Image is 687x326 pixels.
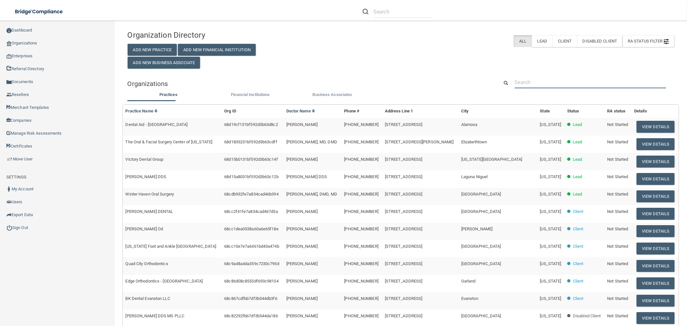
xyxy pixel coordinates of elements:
input: Search [515,76,666,88]
span: [PERSON_NAME] DDS MS PLLC [126,313,185,318]
p: Lead [573,190,582,198]
span: [PERSON_NAME], MD, DMD [286,139,337,144]
span: [PHONE_NUMBER] [344,296,378,301]
button: View Details [636,190,674,202]
span: 68d15a8031bf592d3b63c12b [224,174,278,179]
span: Edge Orthodontics - [GEOGRAPHIC_DATA] [126,279,203,283]
li: Practices [128,91,210,100]
span: [PERSON_NAME] [286,209,318,214]
span: [PERSON_NAME] [286,313,318,318]
img: icon-documents.8dae5593.png [6,80,12,85]
span: 68d15b0131bf592d3b63c14f [224,157,278,162]
span: 68cc10e7e7a6461bd43a474b [224,244,279,249]
span: [PERSON_NAME] [461,226,492,231]
span: [PHONE_NUMBER] [344,261,378,266]
p: Client [573,295,584,302]
button: View Details [636,156,674,168]
label: Disabled Client [577,35,623,47]
span: Financial Institutions [231,92,270,97]
label: All [514,35,531,47]
label: Business Associates [295,91,370,99]
p: Disabled Client [573,312,601,320]
span: [PERSON_NAME] [286,122,318,127]
span: [STREET_ADDRESS] [385,226,423,231]
span: 68c86d08c8555df693c98104 [224,279,278,283]
span: BK Dental Evanston LLC [126,296,170,301]
span: [GEOGRAPHIC_DATA] [461,209,501,214]
button: View Details [636,173,674,185]
th: State [538,105,565,118]
img: enterprise.0d942306.png [6,54,12,59]
th: Phone # [341,105,382,118]
label: Financial Institutions [213,91,288,99]
span: RA Status Filter [628,39,669,43]
span: [PHONE_NUMBER] [344,226,378,231]
span: 68d19cf131bf592d3b63d8c2 [224,122,278,127]
span: Business Associates [313,92,352,97]
span: Dental Aid - [GEOGRAPHIC_DATA] [126,122,188,127]
img: ic_dashboard_dark.d01f4a41.png [6,28,12,33]
span: [PERSON_NAME] DDS [126,174,167,179]
span: [PHONE_NUMBER] [344,209,378,214]
li: Financial Institutions [209,91,291,100]
span: [PERSON_NAME] [286,226,318,231]
label: Client [552,35,577,47]
span: [PHONE_NUMBER] [344,157,378,162]
span: Victory Dental Group [126,157,164,162]
span: Not Started [607,139,628,144]
a: Practice Name [126,109,158,113]
span: [STREET_ADDRESS] [385,192,423,197]
span: [US_STATE] [540,226,561,231]
button: Add New Business Associate [128,57,200,69]
span: [PHONE_NUMBER] [344,192,378,197]
span: [US_STATE] [540,313,561,318]
th: RA status [605,105,632,118]
span: Not Started [607,226,628,231]
span: [PERSON_NAME], DMD, MD [286,192,337,197]
span: Laguna Niguel [461,174,488,179]
li: Business Associate [291,91,374,100]
span: [PERSON_NAME] [286,279,318,283]
span: [STREET_ADDRESS][PERSON_NAME] [385,139,454,144]
button: View Details [636,121,674,133]
label: Lead [532,35,552,47]
button: View Details [636,277,674,289]
label: Practices [131,91,206,99]
span: [PERSON_NAME] [286,157,318,162]
button: View Details [636,260,674,272]
img: ic_reseller.de258add.png [6,92,12,97]
span: 68c9a48a4da359c7230c795d [224,261,279,266]
th: City [459,105,538,118]
span: [STREET_ADDRESS] [385,313,423,318]
button: View Details [636,312,674,324]
button: View Details [636,225,674,237]
span: Not Started [607,261,628,266]
p: Client [573,225,584,233]
span: [PHONE_NUMBER] [344,139,378,144]
span: [US_STATE] [540,157,561,162]
p: Client [573,260,584,268]
span: Quad City Orthodontics [126,261,168,266]
span: Garland [461,279,476,283]
span: [GEOGRAPHIC_DATA] [461,261,501,266]
span: 68cc2f41fe7a834cad467d3a [224,209,278,214]
span: [PHONE_NUMBER] [344,279,378,283]
button: View Details [636,208,674,220]
span: Not Started [607,296,628,301]
span: [US_STATE] [540,279,561,283]
h5: Organizations [128,80,489,87]
span: [US_STATE] [540,122,561,127]
span: [PERSON_NAME] DDS [286,174,327,179]
span: Not Started [607,174,628,179]
p: Client [573,208,584,216]
span: [PERSON_NAME] [286,244,318,249]
p: Lead [573,138,582,146]
span: [STREET_ADDRESS] [385,174,423,179]
p: Lead [573,173,582,181]
span: 68cdb932fe7a834cad46b394 [224,192,278,197]
span: 68c82292fbb7df3b544da186 [224,313,278,318]
h4: Organization Directory [128,31,303,39]
span: [GEOGRAPHIC_DATA] [461,192,501,197]
img: organization-icon.f8decf85.png [6,41,12,46]
span: [US_STATE] [540,174,561,179]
